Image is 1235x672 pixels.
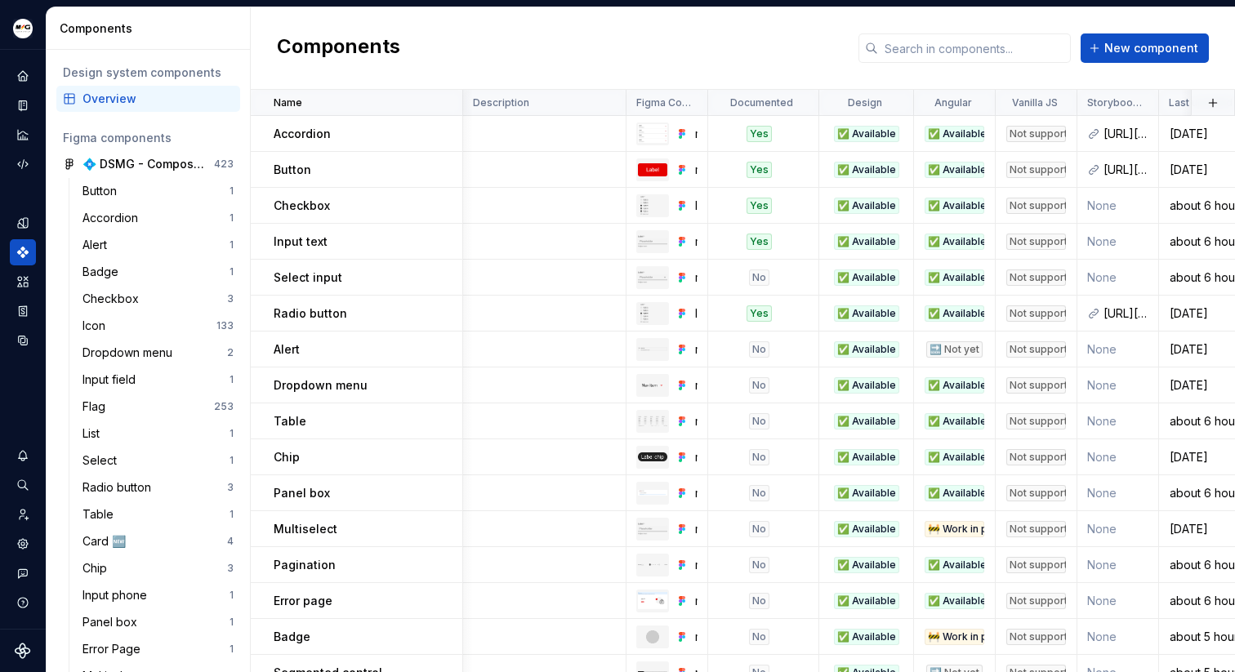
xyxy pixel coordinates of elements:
div: ✅ Available [834,629,899,645]
div: ✅ Available [925,126,984,142]
div: [URL][DOMAIN_NAME] [1103,305,1148,322]
div: No [749,341,769,358]
td: None [1077,224,1159,260]
div: ✅ Available [925,305,984,322]
div: Yes [747,234,772,250]
div: No [749,269,769,286]
a: Overview [56,86,240,112]
a: Select1 [76,447,240,474]
a: Radio button3 [76,474,240,501]
td: None [1077,260,1159,296]
div: Icon [82,318,112,334]
div: 2 [227,346,234,359]
div: Chip [82,560,114,576]
div: Overview [82,91,234,107]
div: 1 [230,643,234,656]
div: 1 [230,238,234,251]
div: No [749,413,769,429]
div: Not supported [1006,593,1066,609]
img: mgds-accordion [638,124,667,143]
div: ✅ Available [925,593,984,609]
p: Vanilla JS [1012,96,1058,109]
div: 1 [230,508,234,521]
div: ✅ Available [925,413,984,429]
p: Documented [730,96,793,109]
a: Settings [10,531,36,557]
div: Panel box [82,614,144,630]
div: mgds-select [695,269,698,286]
div: No [749,485,769,501]
div: Analytics [10,122,36,148]
div: Input phone [82,587,154,603]
div: ✅ Available [834,126,899,142]
div: Table [82,506,120,523]
a: Chip3 [76,555,240,581]
img: mgds-error-page [638,592,667,610]
div: mgds-input-field [695,234,698,250]
svg: Supernova Logo [15,643,31,659]
div: Not supported [1006,305,1066,322]
a: Input field1 [76,367,240,393]
div: 1 [230,589,234,602]
div: Accordion [82,210,145,226]
div: [URL][DOMAIN_NAME] [1103,126,1148,142]
td: None [1077,619,1159,655]
div: 3 [227,481,234,494]
div: No [749,593,769,609]
img: mgds-input-field [638,235,667,247]
a: Documentation [10,92,36,118]
p: Chip [274,449,300,465]
td: None [1077,332,1159,367]
div: list [695,198,698,214]
a: Panel box1 [76,609,240,635]
div: 🚧 Work in progress [925,521,984,537]
img: mgds-multiselect [638,523,667,535]
img: mgds-panel-box [638,490,667,496]
td: None [1077,367,1159,403]
a: Table1 [76,501,240,527]
div: ✅ Available [925,269,984,286]
div: 🚧 Work in progress [925,629,984,645]
div: No [749,377,769,394]
div: ✅ Available [834,269,899,286]
div: Yes [747,305,772,322]
p: Alert [274,341,300,358]
div: Yes [747,198,772,214]
div: Not supported [1006,234,1066,250]
div: ✅ Available [834,521,899,537]
div: ✅ Available [834,198,899,214]
img: mgds-button [638,163,667,176]
div: ✅ Available [834,449,899,465]
a: Storybook stories [10,298,36,324]
a: Accordion1 [76,205,240,231]
div: 4 [227,535,234,548]
div: ✅ Available [834,234,899,250]
div: Input field [82,372,142,388]
p: Radio button [274,305,347,322]
p: Multiselect [274,521,337,537]
div: 133 [216,319,234,332]
img: list [640,196,664,216]
div: mgds-dropdown-menu [695,377,698,394]
button: Search ⌘K [10,472,36,498]
div: mgds-alert [695,341,698,358]
div: Not supported [1006,126,1066,142]
div: ✅ Available [925,234,984,250]
div: Flag [82,398,112,415]
div: Button [82,183,123,199]
img: list [640,304,664,323]
div: Not supported [1006,269,1066,286]
div: Not supported [1006,557,1066,573]
div: 1 [230,373,234,386]
td: None [1077,547,1159,583]
div: Not supported [1006,198,1066,214]
div: 423 [214,158,234,171]
button: Notifications [10,443,36,469]
div: 3 [227,562,234,575]
div: ✅ Available [925,449,984,465]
